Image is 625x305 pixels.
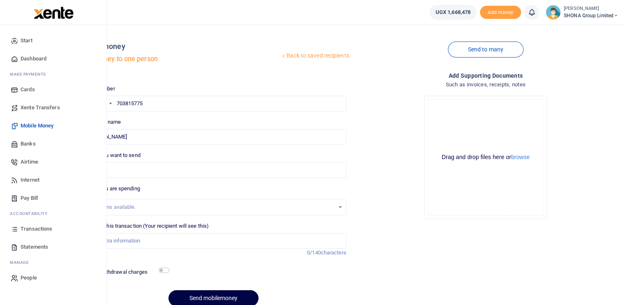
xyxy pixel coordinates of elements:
span: countability [16,210,47,217]
span: Internet [21,176,39,184]
span: 0/140 [307,250,321,256]
span: People [21,274,37,282]
span: ake Payments [14,71,46,77]
li: Toup your wallet [480,6,521,19]
li: Ac [7,207,100,220]
li: Wallet ballance [426,5,480,20]
a: Cards [7,81,100,99]
span: Dashboard [21,55,46,63]
a: Send to many [448,42,524,58]
span: Xente Transfers [21,104,60,112]
label: Reason you are spending [81,185,140,193]
a: Transactions [7,220,100,238]
a: logo-small logo-large logo-large [33,9,74,15]
span: Start [21,37,32,45]
a: UGX 1,668,478 [429,5,477,20]
a: People [7,269,100,287]
a: profile-user [PERSON_NAME] SHONA Group Limited [546,5,618,20]
img: logo-large [34,7,74,19]
a: Mobile Money [7,117,100,135]
span: Airtime [21,158,38,166]
span: UGX 1,668,478 [436,8,470,16]
span: Cards [21,85,35,94]
span: characters [321,250,346,256]
input: Enter extra information [81,233,346,249]
input: MTN & Airtel numbers are validated [81,129,346,145]
label: Memo for this transaction (Your recipient will see this) [81,222,209,230]
label: Phone number [81,85,115,93]
li: M [7,256,100,269]
span: SHONA Group Limited [564,12,618,19]
h5: Send money to one person [77,55,280,63]
a: Statements [7,238,100,256]
label: Amount you want to send [81,151,140,159]
h4: Mobile money [77,42,280,51]
h4: Add supporting Documents [353,71,618,80]
h4: Such as invoices, receipts, notes [353,80,618,89]
a: Xente Transfers [7,99,100,117]
span: Mobile Money [21,122,53,130]
input: Enter phone number [81,96,346,111]
a: Pay Bill [7,189,100,207]
a: Banks [7,135,100,153]
a: Back to saved recipients [280,49,350,63]
img: profile-user [546,5,560,20]
div: No options available. [87,203,334,211]
span: Statements [21,243,48,251]
span: Transactions [21,225,52,233]
a: Dashboard [7,50,100,68]
a: Start [7,32,100,50]
span: Add money [480,6,521,19]
li: M [7,68,100,81]
span: Banks [21,140,36,148]
button: browse [511,154,530,160]
a: Airtime [7,153,100,171]
a: Add money [480,9,521,15]
div: Drag and drop files here or [428,153,544,161]
input: UGX [81,162,346,178]
span: Pay Bill [21,194,38,202]
small: [PERSON_NAME] [564,5,618,12]
a: Internet [7,171,100,189]
h6: Include withdrawal charges [82,269,166,275]
span: anage [14,259,29,266]
div: File Uploader [424,96,547,219]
